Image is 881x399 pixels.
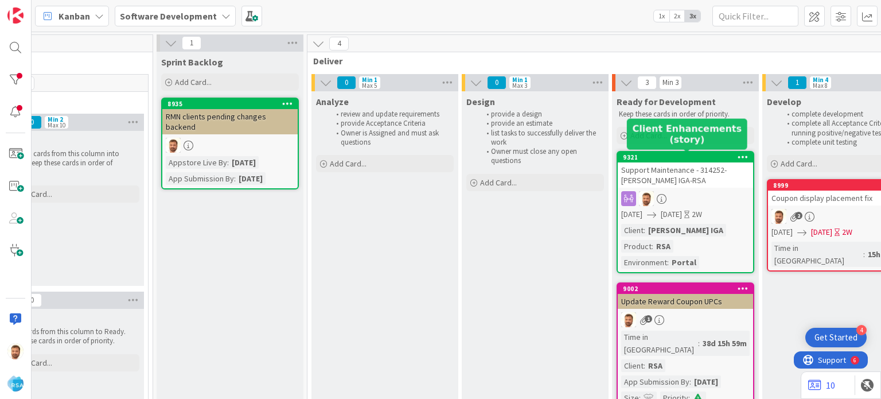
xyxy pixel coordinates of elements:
div: 9002Update Reward Coupon UPCs [618,284,753,309]
span: Add Card... [15,358,52,368]
img: AS [7,343,24,359]
span: 1x [654,10,669,22]
span: : [698,337,700,350]
img: AS [621,312,636,327]
div: Product [621,240,652,253]
h5: Client Enhancements (story) [631,123,743,145]
div: Update Reward Coupon UPCs [618,294,753,309]
span: [DATE] [771,226,793,238]
li: provide Acceptance Criteria [330,119,452,128]
span: 1 [182,36,201,50]
div: Get Started [814,332,857,343]
div: 9321 [618,152,753,162]
div: 8935 [167,100,298,108]
li: review and update requirements [330,110,452,119]
div: [DATE] [236,172,266,185]
div: Min 3 [662,80,679,86]
span: Add Card... [480,177,517,188]
span: Support [24,2,52,16]
span: : [227,156,229,169]
div: Max 10 [48,122,65,128]
div: AS [618,312,753,327]
img: avatar [7,375,24,392]
span: 1 [645,315,652,323]
div: Min 2 [48,117,63,122]
span: 2x [669,10,685,22]
span: Kanban [59,9,90,23]
div: Client [621,224,644,237]
span: 1 [788,76,807,90]
span: : [689,375,691,388]
img: Visit kanbanzone.com [7,7,24,24]
div: 8935 [162,99,298,109]
input: Quick Filter... [712,6,798,26]
div: 4 [856,325,867,335]
span: Add Card... [330,158,367,169]
div: Time in [GEOGRAPHIC_DATA] [621,331,698,356]
p: Keep these cards in order of priority. [619,110,752,119]
div: Client [621,359,644,372]
div: 9321 [623,153,753,161]
div: 9321Support Maintenance - 314252- [PERSON_NAME] IGA-RSA [618,152,753,188]
div: RSA [645,359,665,372]
span: [DATE] [661,208,682,220]
span: Add Card... [15,189,52,199]
span: 2 [795,212,802,219]
div: AS [162,138,298,153]
span: 0 [22,115,42,129]
div: Min 1 [512,77,528,83]
span: Analyze [316,96,349,107]
div: 6 [60,5,63,14]
span: [DATE] [621,208,642,220]
div: Max 5 [362,83,377,88]
p: Only pull cards from this column into Deliver. Keep these cards in order of priority. [4,149,137,177]
span: Add Card... [175,77,212,87]
a: 10 [808,378,835,392]
div: Appstore Live By [166,156,227,169]
div: Time in [GEOGRAPHIC_DATA] [771,242,863,267]
span: 4 [329,37,349,51]
div: 2W [692,208,702,220]
li: Owner must close any open questions [480,147,602,166]
div: [DATE] [229,156,259,169]
div: 9002 [623,285,753,293]
span: Sprint Backlog [161,56,223,68]
span: : [644,359,645,372]
span: 0 [22,293,42,307]
span: : [234,172,236,185]
img: AS [166,138,181,153]
li: provide an estimate [480,119,602,128]
div: [PERSON_NAME] IGA [645,224,726,237]
div: 9002 [618,284,753,294]
div: 38d 15h 59m [700,337,750,350]
div: 2W [842,226,852,238]
div: Max 8 [813,83,828,88]
img: AS [639,191,654,206]
div: [DATE] [691,375,721,388]
span: [DATE] [811,226,832,238]
div: RMN clients pending changes backend [162,109,298,134]
div: RSA [653,240,673,253]
span: Ready for Development [617,96,716,107]
span: Develop [767,96,801,107]
li: list tasks to successfully deliver the work [480,129,602,148]
div: AS [618,191,753,206]
li: provide a design [480,110,602,119]
div: Min 1 [362,77,377,83]
p: Move cards from this column to Ready. Keep these cards in order of priority. [4,327,137,346]
li: Owner is Assigned and must ask questions [330,129,452,148]
div: App Submission By [621,375,689,388]
div: Support Maintenance - 314252- [PERSON_NAME] IGA-RSA [618,162,753,188]
span: : [667,256,669,269]
span: Design [466,96,495,107]
div: Environment [621,256,667,269]
div: Max 3 [512,83,527,88]
span: 0 [487,76,506,90]
span: : [644,224,645,237]
span: 3x [685,10,700,22]
div: Min 4 [813,77,828,83]
span: Add Card... [781,158,817,169]
span: 3 [637,76,657,90]
div: Open Get Started checklist, remaining modules: 4 [805,328,867,347]
img: AS [771,209,786,224]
